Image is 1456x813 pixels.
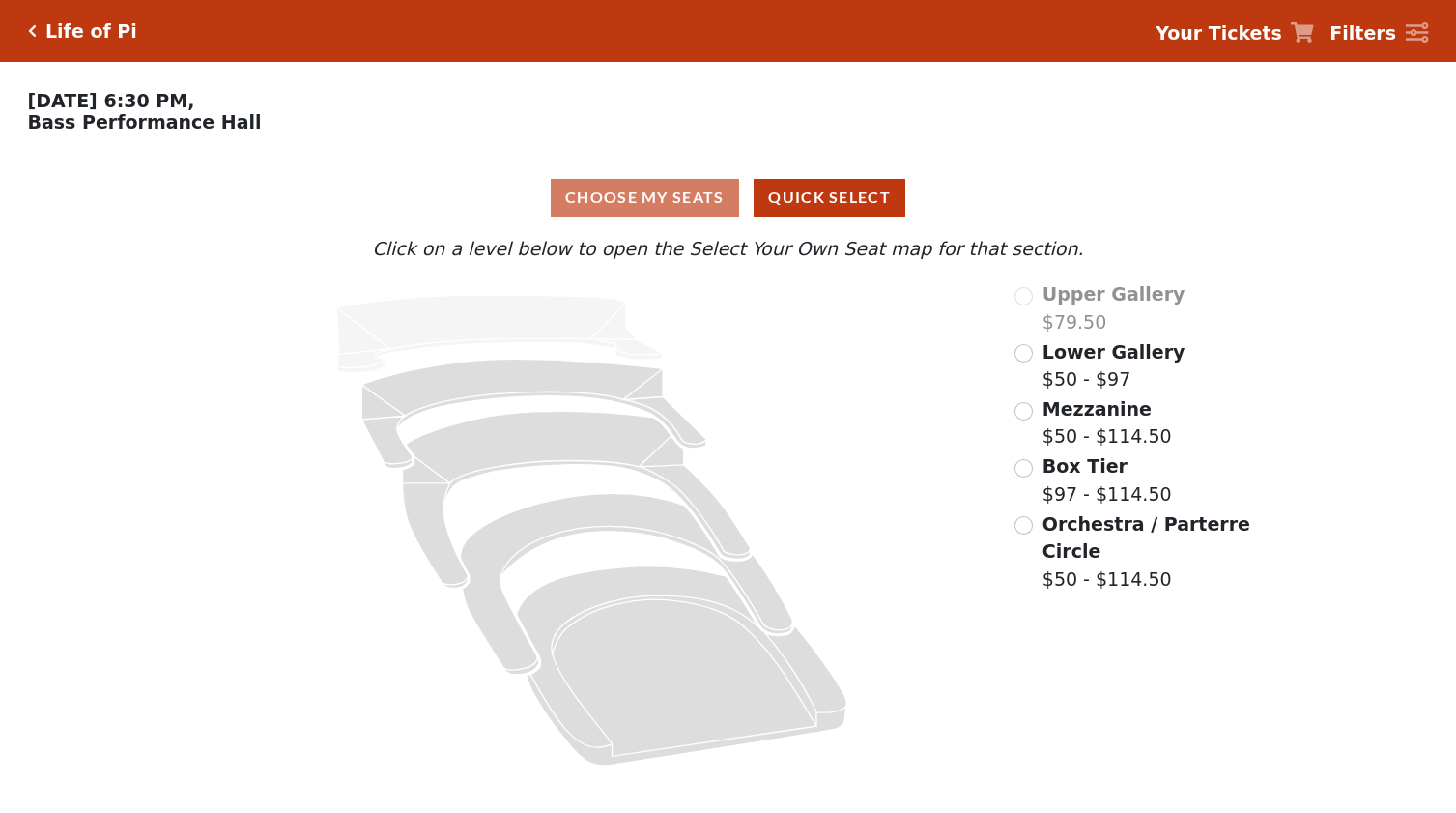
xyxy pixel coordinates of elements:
[1042,455,1128,477] span: Box Tier
[516,566,846,766] path: Orchestra / Parterre Circle - Seats Available: 27
[336,295,663,373] path: Upper Gallery - Seats Available: 0
[754,179,905,217] button: Quick Select
[45,20,137,43] h5: Life of Pi
[1042,283,1185,305] span: Upper Gallery
[1042,395,1172,450] label: $50 - $114.50
[1329,22,1396,44] strong: Filters
[1042,452,1172,508] label: $97 - $114.50
[1156,22,1282,44] strong: Your Tickets
[1042,341,1185,363] span: Lower Gallery
[1042,398,1152,420] span: Mezzanine
[196,235,1261,263] p: Click on a level below to open the Select Your Own Seat map for that section.
[1156,19,1314,47] a: Your Tickets
[1042,513,1250,563] span: Orchestra / Parterre Circle
[1042,280,1185,335] label: $79.50
[1329,19,1428,47] a: Filters
[1042,338,1185,393] label: $50 - $97
[1042,510,1253,594] label: $50 - $114.50
[28,24,37,38] a: Click here to go back to filters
